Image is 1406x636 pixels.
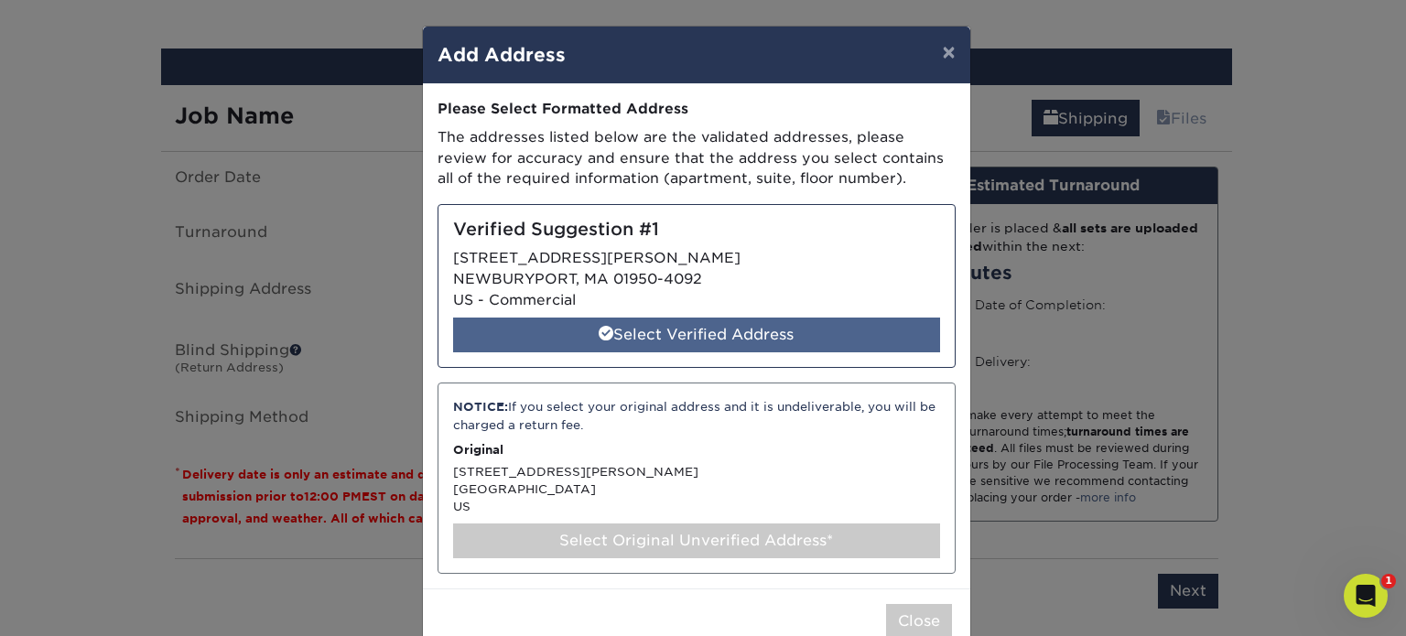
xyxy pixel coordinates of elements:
div: [STREET_ADDRESS][PERSON_NAME] NEWBURYPORT, MA 01950-4092 US - Commercial [438,204,956,368]
h5: Verified Suggestion #1 [453,220,940,241]
iframe: Intercom live chat [1344,574,1388,618]
div: If you select your original address and it is undeliverable, you will be charged a return fee. [453,398,940,434]
strong: NOTICE: [453,400,508,414]
p: Original [453,441,940,458]
h4: Add Address [438,41,956,69]
p: The addresses listed below are the validated addresses, please review for accuracy and ensure tha... [438,127,956,189]
button: × [927,27,969,78]
span: 1 [1381,574,1396,588]
div: Select Verified Address [453,318,940,352]
div: Please Select Formatted Address [438,99,956,120]
div: [STREET_ADDRESS][PERSON_NAME] [GEOGRAPHIC_DATA] US [438,383,956,573]
div: Select Original Unverified Address* [453,523,940,558]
